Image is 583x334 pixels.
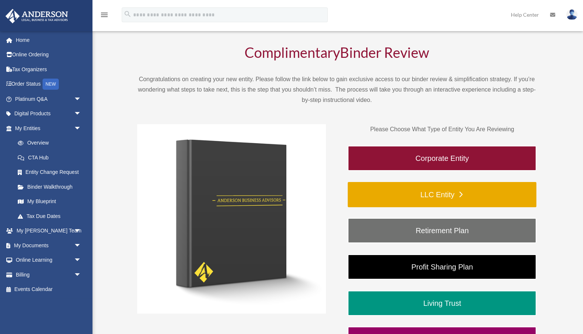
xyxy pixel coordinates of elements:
[5,106,92,121] a: Digital Productsarrow_drop_down
[5,253,92,268] a: Online Learningarrow_drop_down
[74,106,89,122] span: arrow_drop_down
[100,13,109,19] a: menu
[5,121,92,136] a: My Entitiesarrow_drop_down
[74,238,89,253] span: arrow_drop_down
[5,282,92,297] a: Events Calendar
[5,47,92,62] a: Online Ordering
[43,79,59,90] div: NEW
[5,33,92,47] a: Home
[10,194,92,209] a: My Blueprint
[566,9,577,20] img: User Pic
[5,267,92,282] a: Billingarrow_drop_down
[74,267,89,282] span: arrow_drop_down
[124,10,132,18] i: search
[100,10,109,19] i: menu
[74,121,89,136] span: arrow_drop_down
[74,224,89,239] span: arrow_drop_down
[348,218,536,243] a: Retirement Plan
[5,77,92,92] a: Order StatusNEW
[348,291,536,316] a: Living Trust
[5,62,92,77] a: Tax Organizers
[348,182,536,207] a: LLC Entity
[10,136,92,151] a: Overview
[74,253,89,268] span: arrow_drop_down
[348,254,536,280] a: Profit Sharing Plan
[348,124,536,135] p: Please Choose What Type of Entity You Are Reviewing
[10,150,92,165] a: CTA Hub
[137,74,537,105] p: Congratulations on creating your new entity. Please follow the link below to gain exclusive acces...
[348,146,536,171] a: Corporate Entity
[5,224,92,238] a: My [PERSON_NAME] Teamarrow_drop_down
[10,179,89,194] a: Binder Walkthrough
[3,9,70,23] img: Anderson Advisors Platinum Portal
[5,238,92,253] a: My Documentsarrow_drop_down
[74,92,89,107] span: arrow_drop_down
[10,209,92,224] a: Tax Due Dates
[5,92,92,106] a: Platinum Q&Aarrow_drop_down
[340,44,429,61] span: Binder Review
[10,165,92,180] a: Entity Change Request
[245,44,340,61] span: Complimentary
